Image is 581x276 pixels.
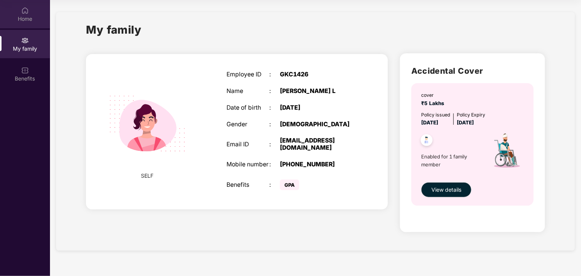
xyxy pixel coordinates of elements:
[226,161,269,168] div: Mobile number
[226,181,269,189] div: Benefits
[417,132,436,150] img: svg+xml;base64,PHN2ZyB4bWxucz0iaHR0cDovL3d3dy53My5vcmcvMjAwMC9zdmciIHdpZHRoPSI0OC45NDMiIGhlaWdodD...
[226,104,269,112] div: Date of birth
[21,7,29,14] img: svg+xml;base64,PHN2ZyBpZD0iSG9tZSIgeG1sbnM9Imh0dHA6Ly93d3cudzMub3JnLzIwMDAvc3ZnIiB3aWR0aD0iMjAiIG...
[280,88,355,95] div: [PERSON_NAME] L
[269,71,280,78] div: :
[269,141,280,148] div: :
[457,111,485,118] div: Policy Expiry
[457,119,474,126] span: [DATE]
[421,100,447,106] span: ₹5 Lakhs
[280,161,355,168] div: [PHONE_NUMBER]
[421,119,438,126] span: [DATE]
[421,182,472,197] button: View details
[269,121,280,128] div: :
[226,141,269,148] div: Email ID
[269,104,280,112] div: :
[269,88,280,95] div: :
[280,71,355,78] div: GKC1426
[280,137,355,152] div: [EMAIL_ADDRESS][DOMAIN_NAME]
[226,121,269,128] div: Gender
[421,153,482,168] span: Enabled for 1 family member
[99,76,195,172] img: svg+xml;base64,PHN2ZyB4bWxucz0iaHR0cDovL3d3dy53My5vcmcvMjAwMC9zdmciIHdpZHRoPSIyMjQiIGhlaWdodD0iMT...
[280,104,355,112] div: [DATE]
[86,21,142,38] h1: My family
[21,37,29,44] img: svg+xml;base64,PHN2ZyB3aWR0aD0iMjAiIGhlaWdodD0iMjAiIHZpZXdCb3g9IjAgMCAyMCAyMCIgZmlsbD0ibm9uZSIgeG...
[411,65,534,77] h2: Accidental Cover
[421,91,447,99] div: cover
[482,127,530,178] img: icon
[226,88,269,95] div: Name
[280,180,299,190] span: GPA
[226,71,269,78] div: Employee ID
[21,67,29,74] img: svg+xml;base64,PHN2ZyBpZD0iQmVuZWZpdHMiIHhtbG5zPSJodHRwOi8vd3d3LnczLm9yZy8yMDAwL3N2ZyIgd2lkdGg9Ij...
[421,111,450,118] div: Policy issued
[141,172,154,180] span: SELF
[431,186,461,194] span: View details
[269,181,280,189] div: :
[269,161,280,168] div: :
[280,121,355,128] div: [DEMOGRAPHIC_DATA]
